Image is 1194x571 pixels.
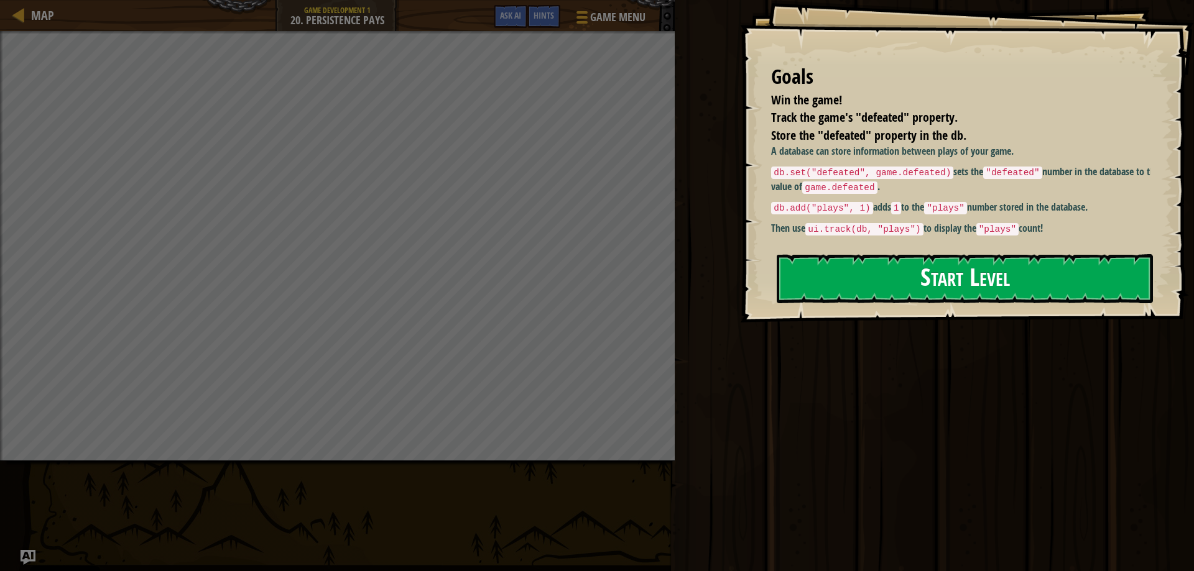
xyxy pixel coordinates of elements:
[534,9,554,21] span: Hints
[567,5,653,34] button: Game Menu
[805,223,923,235] code: ui.track(db, "plays")
[771,200,1160,215] p: adds to the number stored in the database.
[756,109,1147,127] li: Track the game's "defeated" property.
[771,202,872,214] code: db.add("plays", 1)
[771,127,966,144] span: Store the "defeated" property in the db.
[25,7,54,24] a: Map
[771,167,953,179] code: db.set("defeated", game.defeated)
[802,181,877,194] code: game.defeated
[983,167,1042,179] code: "defeated"
[500,9,521,21] span: Ask AI
[771,91,842,108] span: Win the game!
[976,223,1019,235] code: "plays"
[771,144,1160,158] p: A database can store information between plays of your game.
[590,9,646,25] span: Game Menu
[891,202,902,214] code: 1
[771,165,1160,194] p: sets the number in the database to the value of .
[21,550,35,565] button: Ask AI
[777,254,1153,303] button: Start Level
[756,91,1147,109] li: Win the game!
[771,221,1160,236] p: Then use to display the count!
[771,109,958,126] span: Track the game's "defeated" property.
[494,5,527,28] button: Ask AI
[924,202,966,214] code: "plays"
[771,63,1150,91] div: Goals
[31,7,54,24] span: Map
[756,127,1147,145] li: Store the "defeated" property in the db.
